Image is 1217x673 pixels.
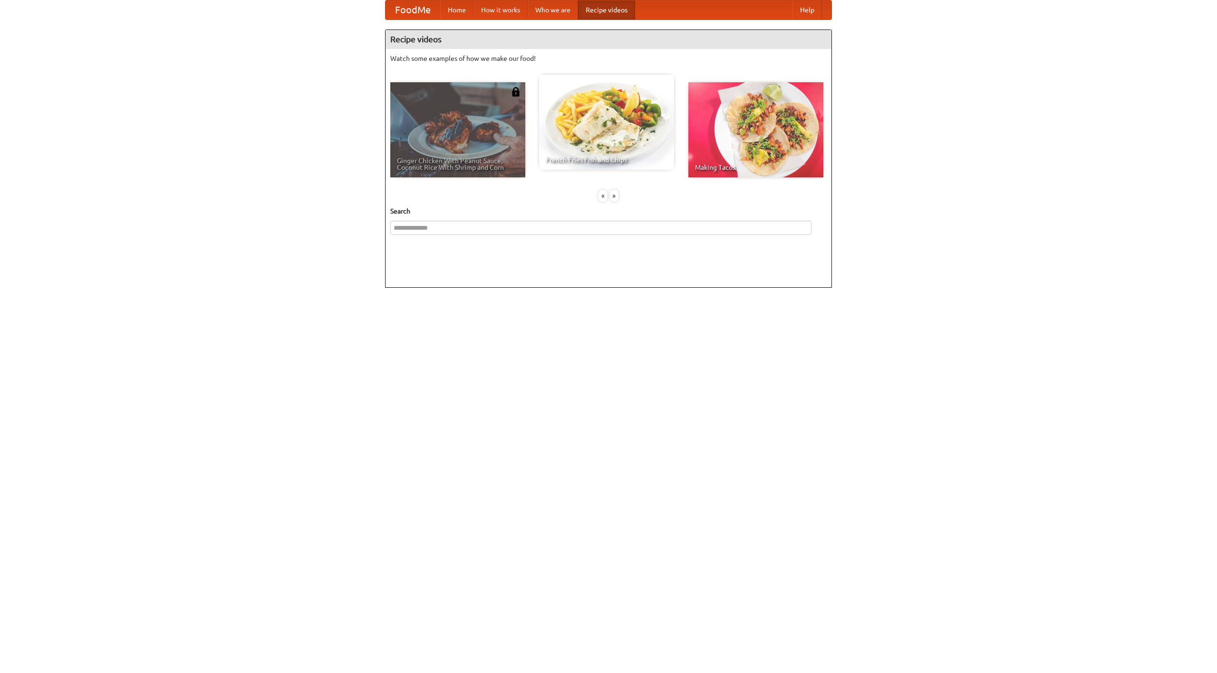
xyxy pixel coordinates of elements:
a: Who we are [528,0,578,20]
a: Making Tacos [688,82,823,177]
h4: Recipe videos [386,30,831,49]
a: How it works [473,0,528,20]
a: FoodMe [386,0,440,20]
div: » [610,190,618,202]
div: « [599,190,607,202]
p: Watch some examples of how we make our food! [390,54,827,63]
a: French Fries Fish and Chips [539,75,674,170]
span: French Fries Fish and Chips [546,156,667,163]
span: Making Tacos [695,164,817,171]
a: Recipe videos [578,0,635,20]
img: 483408.png [511,87,521,97]
a: Help [792,0,822,20]
a: Home [440,0,473,20]
h5: Search [390,206,827,216]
